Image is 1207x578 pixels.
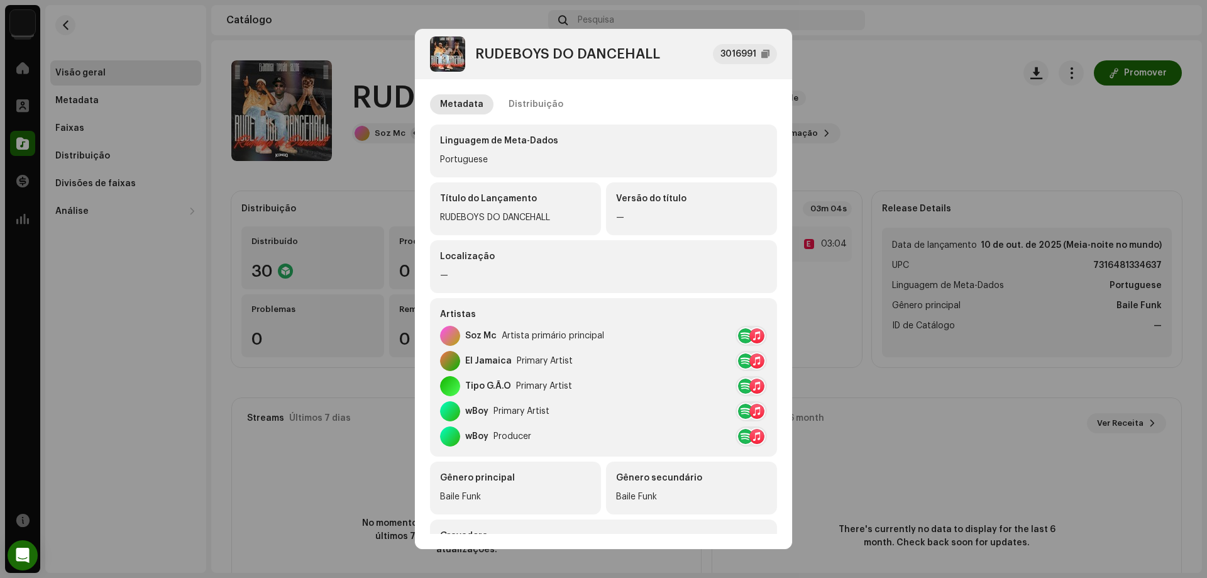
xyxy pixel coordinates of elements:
div: Gênero principal [440,472,591,484]
div: Gênero secundário [616,472,767,484]
div: Artistas [440,308,767,321]
div: Primary Artist [493,406,549,416]
div: Open Intercom Messenger [8,540,38,570]
div: Baile Funk [616,489,767,504]
div: Soz Mc [465,331,497,341]
div: Metadata [440,94,483,114]
div: RUDEBOYS DO DANCEHALL [475,47,660,62]
div: RUDEBOYS DO DANCEHALL [440,210,591,225]
div: Primary Artist [517,356,573,366]
div: Versão do título [616,192,767,205]
div: Linguagem de Meta-Dados [440,135,767,147]
div: Producer [493,431,531,442]
div: Tipo G.Ã.O [465,381,511,391]
img: 9db0ac0d-6b58-4047-83b0-16f4d150016f [430,36,465,72]
div: Primary Artist [516,381,572,391]
div: 3016991 [720,47,756,62]
div: — [440,268,767,283]
div: Título do Lançamento [440,192,591,205]
div: Localização [440,250,767,263]
div: wBoy [465,431,488,442]
div: El Jamaica [465,356,512,366]
div: Portuguese [440,152,767,167]
div: wBoy [465,406,488,416]
div: Baile Funk [440,489,591,504]
div: Distribuição [509,94,563,114]
div: Gravadora [440,530,767,542]
div: — [616,210,767,225]
div: Artista primário principal [502,331,604,341]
